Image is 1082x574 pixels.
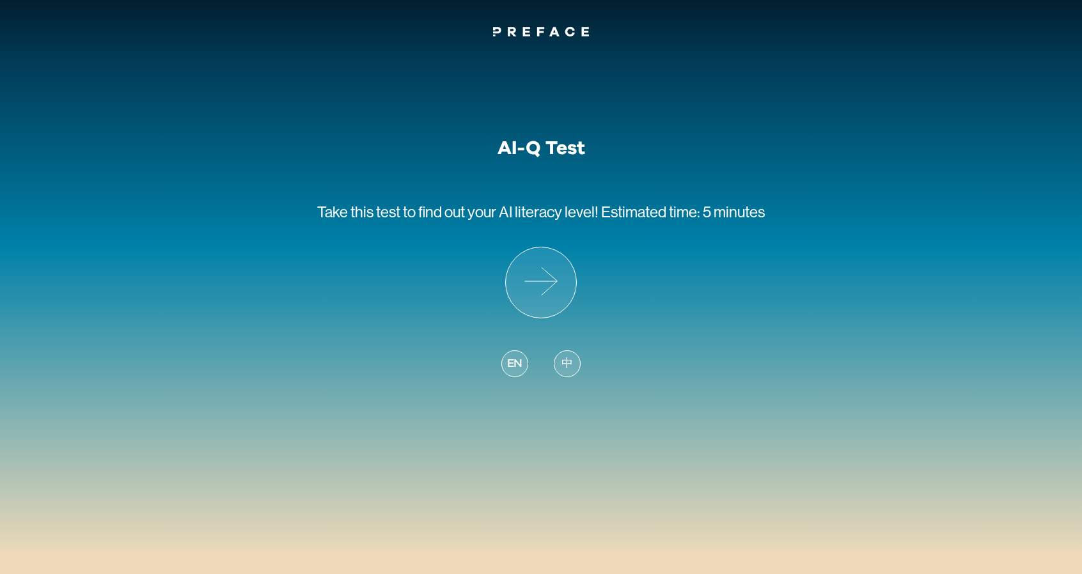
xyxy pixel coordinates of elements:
span: find out your AI literacy level! [418,203,599,221]
span: Take this test to [317,203,416,221]
span: 中 [561,355,573,373]
span: EN [507,355,522,373]
h1: AI-Q Test [498,137,585,160]
span: Estimated time: 5 minutes [601,203,765,221]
